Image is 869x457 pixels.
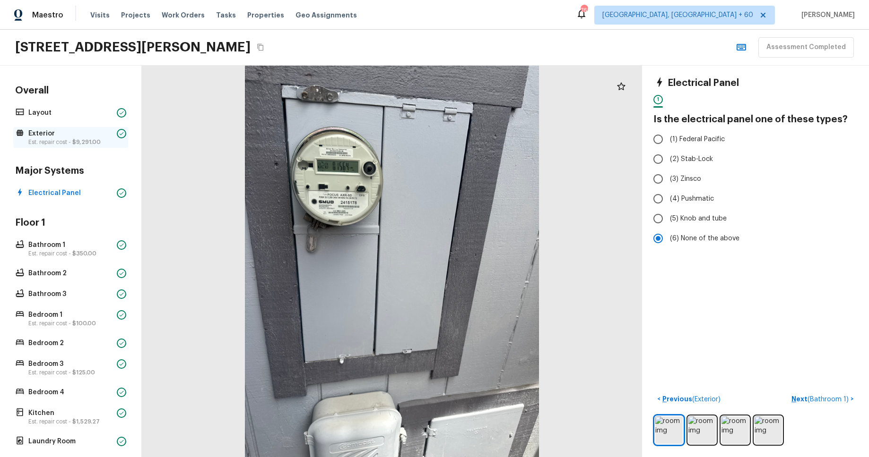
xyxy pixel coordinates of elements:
[13,217,128,231] h4: Floor 1
[788,391,858,407] button: Next(Bathroom 1)>
[670,135,725,144] span: (1) Federal Pacific
[72,251,96,256] span: $350.00
[28,369,113,376] p: Est. repair cost -
[721,416,749,444] img: room img
[13,165,128,179] h4: Major Systems
[28,418,113,425] p: Est. repair cost -
[28,359,113,369] p: Bedroom 3
[581,6,587,15] div: 768
[121,10,150,20] span: Projects
[90,10,110,20] span: Visits
[755,416,782,444] img: room img
[72,139,101,145] span: $9,291.00
[653,391,724,407] button: <Previous(Exterior)
[28,240,113,250] p: Bathroom 1
[162,10,205,20] span: Work Orders
[670,174,701,184] span: (3) Zinsco
[32,10,63,20] span: Maestro
[28,250,113,257] p: Est. repair cost -
[13,85,128,99] h4: Overall
[791,394,851,404] p: Next
[655,416,683,444] img: room img
[28,310,113,320] p: Bedroom 1
[28,408,113,418] p: Kitchen
[688,416,716,444] img: room img
[660,394,721,404] p: Previous
[670,214,727,223] span: (5) Knob and tube
[295,10,357,20] span: Geo Assignments
[798,10,855,20] span: [PERSON_NAME]
[216,12,236,18] span: Tasks
[602,10,753,20] span: [GEOGRAPHIC_DATA], [GEOGRAPHIC_DATA] + 60
[692,396,721,403] span: ( Exterior )
[28,388,113,397] p: Bedroom 4
[15,39,251,56] h2: [STREET_ADDRESS][PERSON_NAME]
[247,10,284,20] span: Properties
[28,320,113,327] p: Est. repair cost -
[28,289,113,299] p: Bathroom 3
[72,370,95,375] span: $125.00
[254,41,267,53] button: Copy Address
[668,77,739,89] h4: Electrical Panel
[28,108,113,118] p: Layout
[670,234,739,243] span: (6) None of the above
[72,419,100,424] span: $1,529.27
[653,113,858,126] h4: Is the electrical panel one of these types?
[28,269,113,278] p: Bathroom 2
[72,321,96,326] span: $100.00
[28,437,113,446] p: Laundry Room
[28,138,113,146] p: Est. repair cost -
[28,188,113,198] p: Electrical Panel
[808,396,849,403] span: ( Bathroom 1 )
[670,154,713,164] span: (2) Stab-Lock
[653,95,663,104] div: 1
[28,129,113,138] p: Exterior
[28,339,113,348] p: Bedroom 2
[670,194,714,203] span: (4) Pushmatic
